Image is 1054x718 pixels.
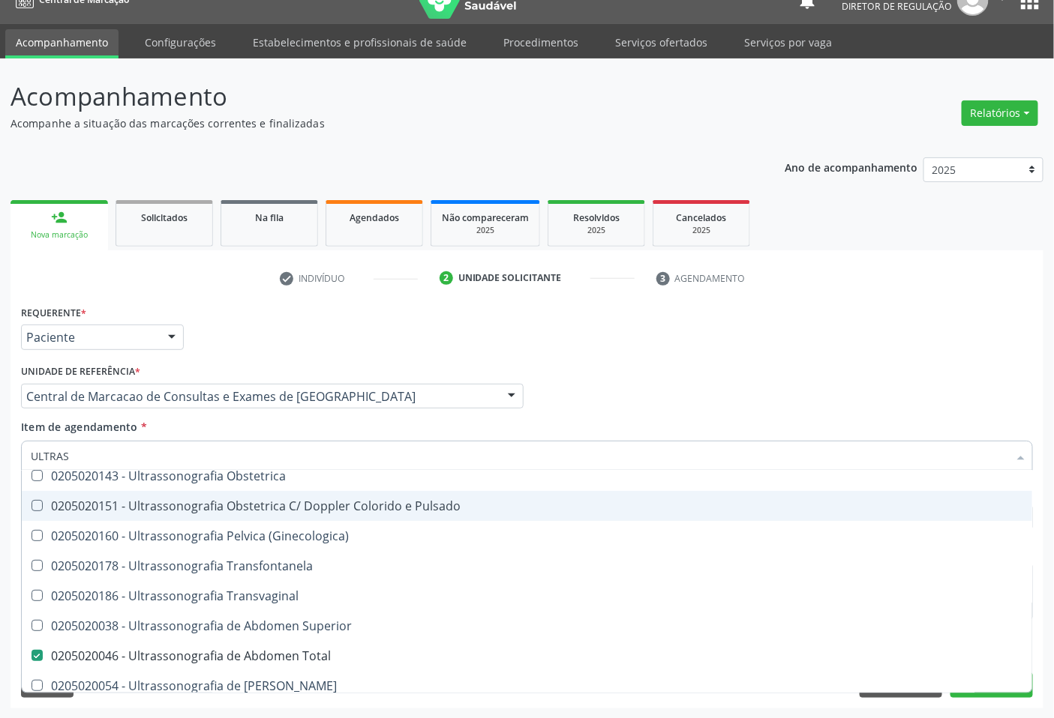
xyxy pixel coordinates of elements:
[11,115,734,131] p: Acompanhe a situação das marcações correntes e finalizadas
[31,441,1008,471] input: Buscar por procedimentos
[442,211,529,224] span: Não compareceram
[242,29,477,55] a: Estabelecimentos e profissionais de saúde
[31,530,1023,542] div: 0205020160 - Ultrassonografia Pelvica (Ginecologica)
[734,29,842,55] a: Serviços por vaga
[573,211,620,224] span: Resolvidos
[350,211,399,224] span: Agendados
[21,229,98,241] div: Nova marcação
[442,225,529,236] div: 2025
[11,78,734,115] p: Acompanhamento
[31,590,1023,602] div: 0205020186 - Ultrassonografia Transvaginal
[26,330,153,345] span: Paciente
[677,211,727,224] span: Cancelados
[440,271,453,285] div: 2
[605,29,718,55] a: Serviços ofertados
[962,100,1038,126] button: Relatórios
[21,420,138,434] span: Item de agendamento
[21,301,86,325] label: Requerente
[5,29,119,58] a: Acompanhamento
[31,650,1023,662] div: 0205020046 - Ultrassonografia de Abdomen Total
[255,211,284,224] span: Na fila
[493,29,589,55] a: Procedimentos
[26,389,493,404] span: Central de Marcacao de Consultas e Exames de [GEOGRAPHIC_DATA]
[31,620,1023,632] div: 0205020038 - Ultrassonografia de Abdomen Superior
[664,225,739,236] div: 2025
[51,209,68,226] div: person_add
[785,157,918,176] p: Ano de acompanhamento
[141,211,188,224] span: Solicitados
[31,680,1023,692] div: 0205020054 - Ultrassonografia de [PERSON_NAME]
[31,500,1023,512] div: 0205020151 - Ultrassonografia Obstetrica C/ Doppler Colorido e Pulsado
[31,560,1023,572] div: 0205020178 - Ultrassonografia Transfontanela
[559,225,634,236] div: 2025
[458,271,562,285] div: Unidade solicitante
[21,360,140,384] label: Unidade de referência
[31,470,1023,482] div: 0205020143 - Ultrassonografia Obstetrica
[134,29,227,55] a: Configurações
